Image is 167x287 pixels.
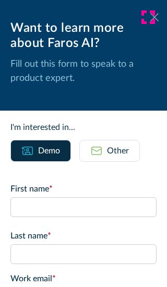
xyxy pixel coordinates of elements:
div: I'm interested in... [10,121,157,134]
label: Last name [10,230,157,242]
div: Other [107,145,129,157]
label: Work email [10,272,157,285]
label: First name [10,183,157,195]
p: Fill out this form to speak to a product expert. [10,57,157,86]
div: Want to learn more about Faros AI? [10,21,157,51]
div: Demo [38,145,60,157]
